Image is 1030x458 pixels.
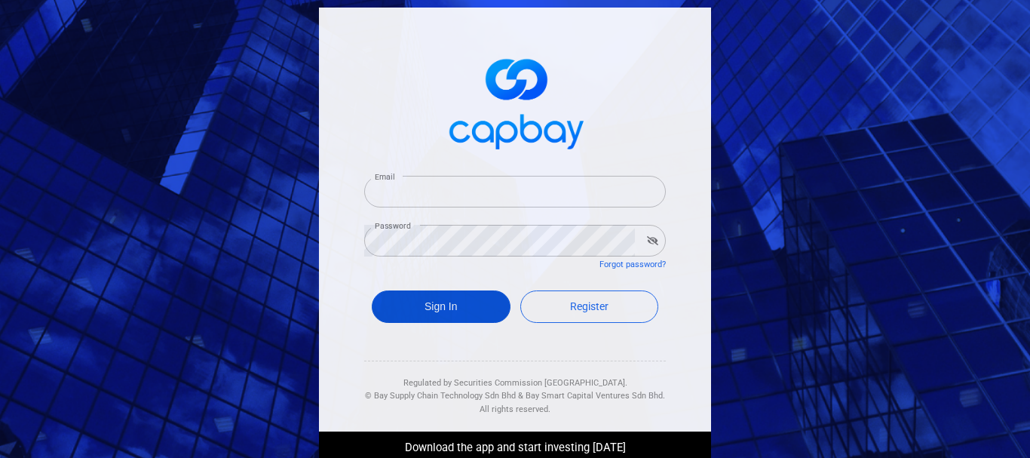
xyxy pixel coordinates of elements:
[599,260,666,269] a: Forgot password?
[372,290,510,323] button: Sign In
[375,220,411,232] label: Password
[440,45,590,158] img: logo
[526,391,665,401] span: Bay Smart Capital Ventures Sdn Bhd.
[375,171,394,183] label: Email
[520,290,659,323] a: Register
[364,361,666,417] div: Regulated by Securities Commission [GEOGRAPHIC_DATA]. & All rights reserved.
[308,432,722,457] div: Download the app and start investing [DATE]
[570,300,608,312] span: Register
[365,391,516,401] span: © Bay Supply Chain Technology Sdn Bhd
